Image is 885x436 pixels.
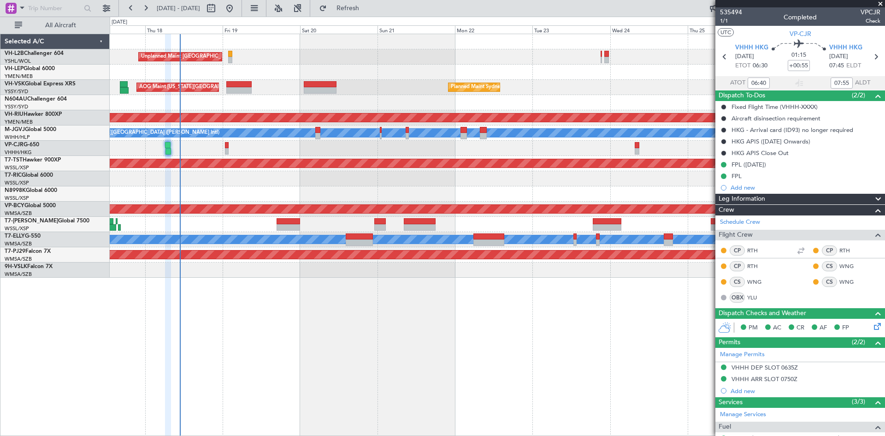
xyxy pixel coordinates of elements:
a: Manage Services [720,410,766,419]
a: Manage Permits [720,350,765,359]
a: N604AUChallenger 604 [5,96,67,102]
input: --:-- [748,78,770,89]
span: ALDT [855,78,870,88]
span: AF [820,323,827,333]
a: VH-L2BChallenger 604 [5,51,64,56]
span: (3/3) [852,397,865,406]
div: OBX [730,293,745,303]
a: RTH [747,246,768,255]
a: N8998KGlobal 6000 [5,188,57,193]
span: VP-CJR [5,142,24,148]
button: Refresh [315,1,370,16]
a: T7-[PERSON_NAME]Global 7500 [5,218,89,224]
a: WSSL/XSP [5,164,29,171]
button: All Aircraft [10,18,100,33]
span: 535494 [720,7,742,17]
span: N8998K [5,188,26,193]
div: Unplanned Maint [GEOGRAPHIC_DATA] ([GEOGRAPHIC_DATA]) [141,50,293,64]
span: T7-RIC [5,173,22,178]
span: T7-PJ29 [5,249,25,254]
div: Sat 20 [300,25,378,34]
div: [PERSON_NAME][GEOGRAPHIC_DATA] ([PERSON_NAME] Intl) [70,126,219,140]
div: Wed 24 [610,25,688,34]
span: VH-VSK [5,81,25,87]
span: CR [796,323,804,333]
span: VH-L2B [5,51,24,56]
div: FPL [732,172,742,180]
a: WNG [747,278,768,286]
a: T7-ELLYG-550 [5,233,41,239]
span: (2/2) [852,90,865,100]
span: FP [842,323,849,333]
a: WMSA/SZB [5,256,32,263]
a: T7-RICGlobal 6000 [5,173,53,178]
a: YSHL/WOL [5,58,31,65]
div: Fixed Flight Time (VHHH-XXXX) [732,103,818,111]
a: WMSA/SZB [5,240,32,247]
div: Tue 23 [532,25,610,34]
div: Aircraft disinsection requirement [732,114,820,122]
span: 07:45 [829,61,844,71]
div: CP [822,245,837,256]
div: FPL ([DATE]) [732,161,766,168]
a: RTH [839,246,860,255]
span: VH-LEP [5,66,24,72]
div: [DATE] [112,18,127,26]
input: --:-- [831,78,853,89]
span: [DATE] - [DATE] [157,4,200,12]
input: Trip Number [28,1,81,15]
span: VPCJR [861,7,880,17]
button: UTC [718,28,734,36]
div: Mon 22 [455,25,532,34]
span: ELDT [846,61,861,71]
span: T7-TST [5,157,23,163]
div: Thu 18 [145,25,223,34]
span: Crew [719,205,734,215]
span: Fuel [719,422,731,432]
a: YSSY/SYD [5,88,28,95]
span: (2/2) [852,337,865,347]
div: Thu 25 [688,25,765,34]
span: PM [749,323,758,333]
a: YMEN/MEB [5,73,33,80]
span: [DATE] [829,52,848,61]
a: WSSL/XSP [5,195,29,202]
span: VHHH HKG [735,43,768,53]
a: M-JGVJGlobal 5000 [5,127,56,132]
span: T7-ELLY [5,233,25,239]
span: N604AU [5,96,27,102]
span: All Aircraft [24,22,97,29]
div: HKG APIS ([DATE] Onwards) [732,137,810,145]
a: Schedule Crew [720,218,760,227]
a: YMEN/MEB [5,119,33,125]
span: Dispatch Checks and Weather [719,308,806,319]
span: 01:15 [791,51,806,60]
div: CP [730,261,745,271]
span: VHHH HKG [829,43,862,53]
span: ATOT [730,78,745,88]
a: WNG [839,278,860,286]
span: Check [861,17,880,25]
div: CS [822,261,837,271]
a: WMSA/SZB [5,271,32,278]
div: VHHH ARR SLOT 0750Z [732,375,797,383]
a: 9H-VSLKFalcon 7X [5,264,53,269]
span: [DATE] [735,52,754,61]
span: Services [719,397,743,408]
span: T7-[PERSON_NAME] [5,218,58,224]
a: VH-RIUHawker 800XP [5,112,62,117]
div: Completed [784,12,817,22]
span: 06:30 [753,61,767,71]
a: WNG [839,262,860,270]
div: Sun 21 [378,25,455,34]
span: Flight Crew [719,230,753,240]
a: VP-BCYGlobal 5000 [5,203,56,209]
span: AC [773,323,781,333]
div: AOG Maint [US_STATE][GEOGRAPHIC_DATA] ([US_STATE] City Intl) [139,80,297,94]
a: VP-CJRG-650 [5,142,39,148]
a: YLU [747,293,768,302]
span: Leg Information [719,194,765,204]
div: CS [730,277,745,287]
span: Dispatch To-Dos [719,90,765,101]
span: 9H-VSLK [5,264,27,269]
